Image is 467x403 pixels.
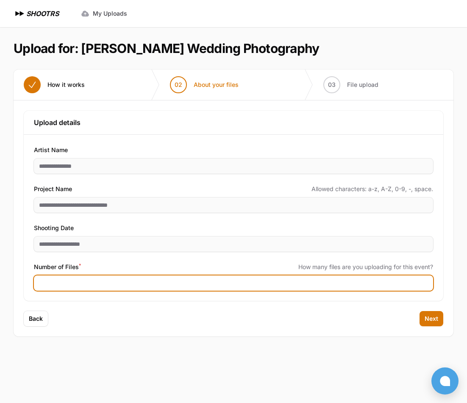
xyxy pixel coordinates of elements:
[24,311,48,326] button: Back
[194,81,239,89] span: About your files
[34,145,68,155] span: Artist Name
[34,262,81,272] span: Number of Files
[328,81,336,89] span: 03
[93,9,127,18] span: My Uploads
[76,6,132,21] a: My Uploads
[34,117,433,128] h3: Upload details
[431,367,459,395] button: Open chat window
[160,69,249,100] button: 02 About your files
[311,185,433,193] span: Allowed characters: a-z, A-Z, 0-9, -, space.
[26,8,59,19] h1: SHOOTRS
[175,81,182,89] span: 02
[47,81,85,89] span: How it works
[420,311,443,326] button: Next
[425,314,438,323] span: Next
[298,263,433,271] span: How many files are you uploading for this event?
[14,41,319,56] h1: Upload for: [PERSON_NAME] Wedding Photography
[29,314,43,323] span: Back
[14,8,26,19] img: SHOOTRS
[347,81,378,89] span: File upload
[14,8,59,19] a: SHOOTRS SHOOTRS
[34,223,74,233] span: Shooting Date
[14,69,95,100] button: How it works
[313,69,389,100] button: 03 File upload
[34,184,72,194] span: Project Name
